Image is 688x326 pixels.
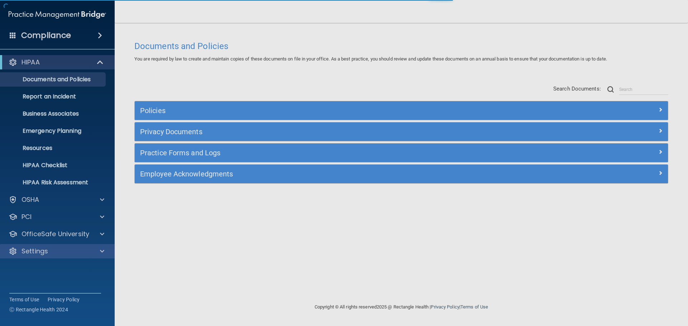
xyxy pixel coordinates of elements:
a: Privacy Policy [431,304,459,310]
p: Resources [5,145,102,152]
p: Report an Incident [5,93,102,100]
a: OSHA [9,195,104,204]
a: OfficeSafe University [9,230,104,238]
a: HIPAA [9,58,104,67]
h5: Practice Forms and Logs [140,149,529,157]
a: PCI [9,213,104,221]
a: Privacy Documents [140,126,663,137]
p: Documents and Policies [5,76,102,83]
div: Copyright © All rights reserved 2025 @ Rectangle Health | | [271,296,532,318]
p: PCI [21,213,32,221]
a: Employee Acknowledgments [140,168,663,180]
h4: Documents and Policies [134,42,668,51]
a: Terms of Use [460,304,488,310]
a: Terms of Use [9,296,39,303]
p: OSHA [21,195,39,204]
a: Practice Forms and Logs [140,147,663,159]
h5: Privacy Documents [140,128,529,136]
p: HIPAA Risk Assessment [5,179,102,186]
img: ic-search.3b580494.png [607,86,614,93]
p: HIPAA [21,58,40,67]
a: Privacy Policy [48,296,80,303]
h5: Employee Acknowledgments [140,170,529,178]
span: Search Documents: [553,86,601,92]
a: Settings [9,247,104,256]
span: Ⓒ Rectangle Health 2024 [9,306,68,313]
p: Settings [21,247,48,256]
iframe: Drift Widget Chat Controller [564,275,679,304]
input: Search [619,84,668,95]
p: OfficeSafe University [21,230,89,238]
h5: Policies [140,107,529,115]
p: HIPAA Checklist [5,162,102,169]
p: Business Associates [5,110,102,117]
img: PMB logo [9,8,106,22]
p: Emergency Planning [5,127,102,135]
h4: Compliance [21,30,71,40]
a: Policies [140,105,663,116]
span: You are required by law to create and maintain copies of these documents on file in your office. ... [134,56,607,62]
